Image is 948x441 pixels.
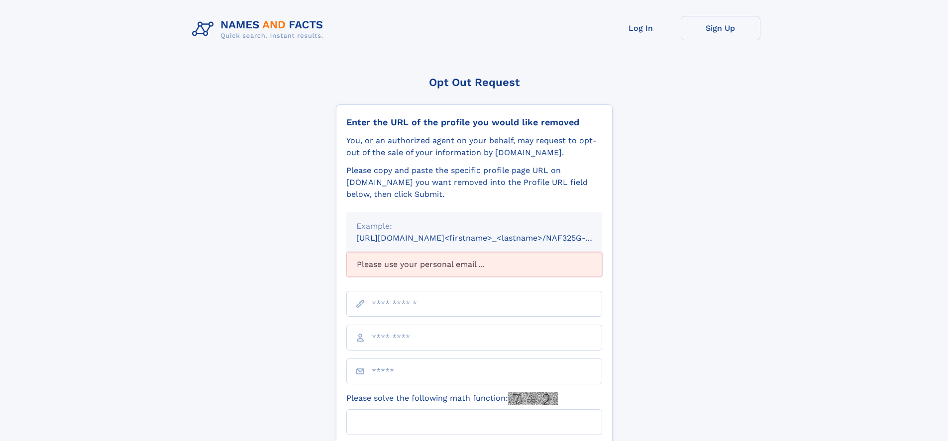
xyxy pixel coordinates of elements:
div: Please use your personal email ... [346,252,602,277]
a: Log In [601,16,681,40]
small: [URL][DOMAIN_NAME]<firstname>_<lastname>/NAF325G-xxxxxxxx [356,233,621,243]
div: Example: [356,220,592,232]
div: You, or an authorized agent on your behalf, may request to opt-out of the sale of your informatio... [346,135,602,159]
div: Opt Out Request [336,76,613,88]
a: Sign Up [681,16,760,40]
div: Please copy and paste the specific profile page URL on [DOMAIN_NAME] you want removed into the Pr... [346,165,602,200]
label: Please solve the following math function: [346,392,558,405]
img: Logo Names and Facts [188,16,331,43]
div: Enter the URL of the profile you would like removed [346,117,602,128]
